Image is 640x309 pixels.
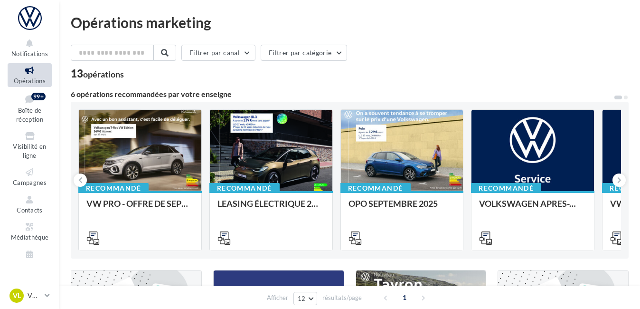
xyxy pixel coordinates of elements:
div: Recommandé [209,183,280,193]
span: Visibilité en ligne [13,143,46,159]
span: Notifications [11,50,48,58]
button: 12 [293,292,318,305]
a: Campagnes [8,165,52,188]
span: VL [13,291,21,300]
div: Recommandé [340,183,411,193]
div: VW PRO - OFFRE DE SEPTEMBRE 25 [86,199,194,218]
div: VOLKSWAGEN APRES-VENTE [479,199,586,218]
span: résultats/page [322,293,362,302]
div: Recommandé [78,183,149,193]
a: Opérations [8,63,52,87]
span: 1 [397,290,412,305]
p: VW LA VERRIERE [28,291,41,300]
a: Visibilité en ligne [8,129,52,161]
div: 99+ [31,93,46,100]
div: OPO SEPTEMBRE 2025 [348,199,456,218]
span: Médiathèque [11,233,49,241]
a: Calendrier [8,247,52,270]
a: Boîte de réception99+ [8,91,52,126]
div: opérations [83,70,124,78]
a: VL VW LA VERRIERE [8,287,52,305]
span: 12 [298,295,306,302]
div: 6 opérations recommandées par votre enseigne [71,90,613,98]
div: LEASING ÉLECTRIQUE 2025 [217,199,325,218]
button: Filtrer par canal [181,45,255,61]
span: Campagnes [13,179,47,186]
button: Filtrer par catégorie [261,45,347,61]
a: Contacts [8,193,52,216]
span: Contacts [17,206,43,214]
button: Notifications [8,36,52,59]
div: Recommandé [471,183,541,193]
span: Boîte de réception [16,106,43,123]
div: Opérations marketing [71,15,629,29]
span: Afficher [267,293,288,302]
a: Médiathèque [8,220,52,243]
span: Opérations [14,77,46,85]
div: 13 [71,68,124,79]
